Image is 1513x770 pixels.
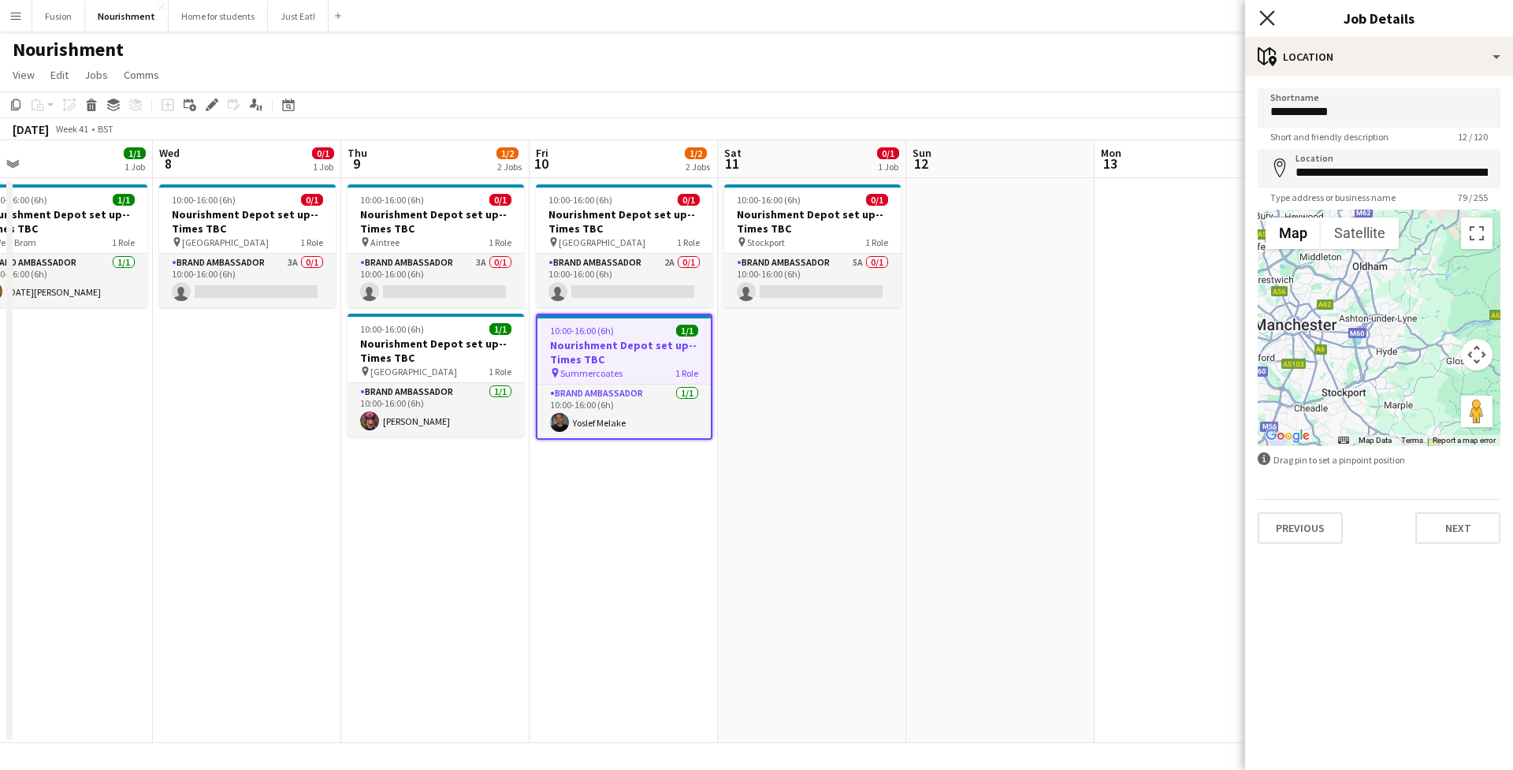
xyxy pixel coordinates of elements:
div: 2 Jobs [686,161,710,173]
span: 1 Role [489,366,511,378]
button: Map Data [1359,435,1392,446]
span: 0/1 [678,194,700,206]
a: Edit [44,65,75,85]
span: View [13,68,35,82]
button: Nourishment [85,1,169,32]
div: Drag pin to set a pinpoint position [1258,452,1500,467]
span: 0/1 [866,194,888,206]
span: Short and friendly description [1258,131,1401,143]
button: Fusion [32,1,85,32]
span: 10:00-16:00 (6h) [548,194,612,206]
span: 0/1 [877,147,899,159]
span: Thu [348,146,367,160]
app-card-role: Brand Ambassador5A0/110:00-16:00 (6h) [724,254,901,307]
span: Edit [50,68,69,82]
app-job-card: 10:00-16:00 (6h)1/1Nourishment Depot set up--Times TBC Summercoates1 RoleBrand Ambassador1/110:00... [536,314,712,440]
span: 1/2 [496,147,519,159]
h3: Nourishment Depot set up--Times TBC [536,207,712,236]
a: View [6,65,41,85]
button: Show satellite imagery [1321,218,1399,249]
span: Stockport [747,236,785,248]
span: 10:00-16:00 (6h) [360,194,424,206]
div: BST [98,123,113,135]
span: Type address or business name [1258,192,1408,203]
span: Wed [159,146,180,160]
span: [GEOGRAPHIC_DATA] [370,366,457,378]
span: Week 41 [52,123,91,135]
button: Show street map [1266,218,1321,249]
span: 10:00-16:00 (6h) [737,194,801,206]
h3: Job Details [1245,8,1513,28]
span: 1/1 [676,325,698,337]
app-job-card: 10:00-16:00 (6h)0/1Nourishment Depot set up--Times TBC [GEOGRAPHIC_DATA]1 RoleBrand Ambassador3A0... [159,184,336,307]
span: Aintree [370,236,400,248]
button: Map camera controls [1461,339,1493,370]
span: 1/1 [113,194,135,206]
span: 10 [533,154,548,173]
a: Open this area in Google Maps (opens a new window) [1262,426,1314,446]
span: 9 [345,154,367,173]
span: 1/2 [685,147,707,159]
app-job-card: 10:00-16:00 (6h)1/1Nourishment Depot set up--Times TBC [GEOGRAPHIC_DATA]1 RoleBrand Ambassador1/1... [348,314,524,437]
span: 0/1 [301,194,323,206]
button: Toggle fullscreen view [1461,218,1493,249]
span: [GEOGRAPHIC_DATA] [559,236,645,248]
span: Sat [724,146,742,160]
div: Location [1245,38,1513,76]
span: Jobs [84,68,108,82]
span: 1/1 [124,147,146,159]
span: 79 / 255 [1445,192,1500,203]
span: 10:00-16:00 (6h) [172,194,236,206]
span: 1 Role [677,236,700,248]
button: Previous [1258,512,1343,544]
h3: Nourishment Depot set up--Times TBC [537,338,711,366]
img: Google [1262,426,1314,446]
span: 13 [1099,154,1121,173]
span: 11 [722,154,742,173]
app-job-card: 10:00-16:00 (6h)0/1Nourishment Depot set up--Times TBC Aintree1 RoleBrand Ambassador3A0/110:00-16... [348,184,524,307]
a: Comms [117,65,165,85]
div: 2 Jobs [497,161,522,173]
span: 12 [910,154,931,173]
span: 1 Role [112,236,135,248]
app-card-role: Brand Ambassador1/110:00-16:00 (6h)Yoslef Melake [537,385,711,438]
a: Report a map error [1433,436,1496,445]
span: 1 Role [489,236,511,248]
span: 10:00-16:00 (6h) [360,323,424,335]
app-job-card: 10:00-16:00 (6h)0/1Nourishment Depot set up--Times TBC [GEOGRAPHIC_DATA]1 RoleBrand Ambassador2A0... [536,184,712,307]
span: 1/1 [489,323,511,335]
div: 1 Job [878,161,898,173]
h3: Nourishment Depot set up--Times TBC [348,207,524,236]
span: 12 / 120 [1445,131,1500,143]
span: 10:00-16:00 (6h) [550,325,614,337]
button: Drag Pegman onto the map to open Street View [1461,396,1493,427]
app-card-role: Brand Ambassador3A0/110:00-16:00 (6h) [159,254,336,307]
a: Terms (opens in new tab) [1401,436,1423,445]
a: Jobs [78,65,114,85]
app-card-role: Brand Ambassador1/110:00-16:00 (6h)[PERSON_NAME] [348,383,524,437]
span: Comms [124,68,159,82]
button: Just Eat! [268,1,329,32]
span: 0/1 [489,194,511,206]
span: 8 [157,154,180,173]
button: Home for students [169,1,268,32]
app-card-role: Brand Ambassador3A0/110:00-16:00 (6h) [348,254,524,307]
h3: Nourishment Depot set up--Times TBC [159,207,336,236]
h1: Nourishment [13,38,124,61]
app-card-role: Brand Ambassador2A0/110:00-16:00 (6h) [536,254,712,307]
div: 1 Job [125,161,145,173]
span: Fri [536,146,548,160]
div: [DATE] [13,121,49,137]
span: Summercoates [560,367,623,379]
span: 0/1 [312,147,334,159]
span: Mon [1101,146,1121,160]
h3: Nourishment Depot set up--Times TBC [724,207,901,236]
h3: Nourishment Depot set up--Times TBC [348,337,524,365]
span: 1 Role [675,367,698,379]
button: Next [1415,512,1500,544]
